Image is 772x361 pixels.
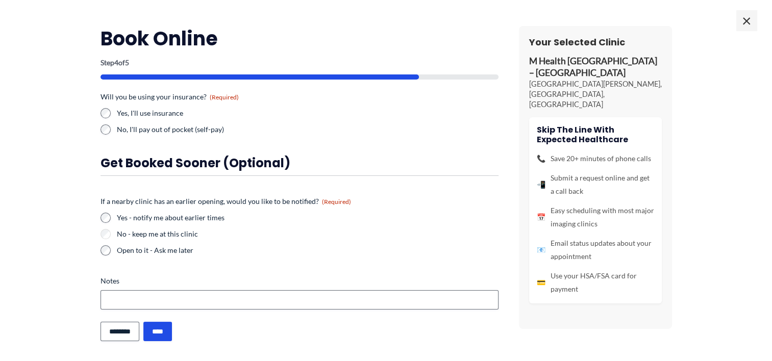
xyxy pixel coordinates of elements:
[537,152,545,165] span: 📞
[114,58,118,67] span: 4
[529,79,662,110] p: [GEOGRAPHIC_DATA][PERSON_NAME], [GEOGRAPHIC_DATA], [GEOGRAPHIC_DATA]
[101,26,499,51] h2: Book Online
[537,125,654,144] h4: Skip the line with Expected Healthcare
[117,108,295,118] label: Yes, I'll use insurance
[125,58,129,67] span: 5
[101,59,499,66] p: Step of
[537,237,654,263] li: Email status updates about your appointment
[210,93,239,101] span: (Required)
[537,211,545,224] span: 📅
[529,56,662,79] p: M Health [GEOGRAPHIC_DATA] – [GEOGRAPHIC_DATA]
[537,204,654,230] li: Easy scheduling with most major imaging clinics
[529,36,662,48] h3: Your Selected Clinic
[537,243,545,256] span: 📧
[117,245,499,255] label: Open to it - Ask me later
[101,155,499,171] h3: Get booked sooner (optional)
[537,269,654,296] li: Use your HSA/FSA card for payment
[537,178,545,191] span: 📲
[101,276,499,286] label: Notes
[537,152,654,165] li: Save 20+ minutes of phone calls
[117,124,295,135] label: No, I'll pay out of pocket (self-pay)
[736,10,757,31] span: ×
[537,276,545,289] span: 💳
[101,92,239,102] legend: Will you be using your insurance?
[117,229,499,239] label: No - keep me at this clinic
[537,171,654,198] li: Submit a request online and get a call back
[117,213,499,223] label: Yes - notify me about earlier times
[101,196,351,207] legend: If a nearby clinic has an earlier opening, would you like to be notified?
[322,198,351,205] span: (Required)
